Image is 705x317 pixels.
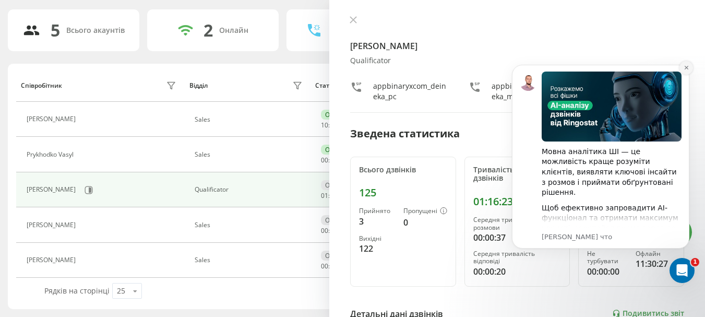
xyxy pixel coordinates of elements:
[189,82,208,89] div: Відділ
[321,262,328,271] span: 00
[403,207,447,216] div: Пропущені
[321,227,346,234] div: : :
[473,231,561,244] div: 00:00:37
[359,207,395,215] div: Прийнято
[51,20,60,40] div: 5
[350,126,460,142] div: Зведена статистика
[492,81,566,102] div: appbinaryxcom_deineka_mob
[373,81,448,102] div: appbinaryxcom_deineka_pc
[350,40,684,52] h4: [PERSON_NAME]
[321,180,354,190] div: Офлайн
[359,186,447,199] div: 125
[117,286,125,296] div: 25
[403,216,447,229] div: 0
[219,26,248,35] div: Онлайн
[321,145,354,155] div: Онлайн
[321,192,346,199] div: : :
[27,151,76,158] div: Prykhodko Vasyl
[321,191,328,200] span: 01
[670,258,695,283] iframe: Intercom live chat
[44,286,110,296] span: Рядків на сторінці
[195,256,305,264] div: Sales
[321,251,354,261] div: Офлайн
[27,186,78,193] div: [PERSON_NAME]
[350,56,684,65] div: Qualificator
[321,110,354,120] div: Онлайн
[27,115,78,123] div: [PERSON_NAME]
[473,195,561,208] div: 01:16:23
[496,49,705,289] iframe: Intercom notifications сообщение
[315,82,336,89] div: Статус
[473,265,561,278] div: 00:00:20
[195,116,305,123] div: Sales
[21,82,62,89] div: Співробітник
[195,151,305,158] div: Sales
[66,26,125,35] div: Всього акаунтів
[321,157,346,164] div: : :
[321,121,328,130] span: 10
[359,235,395,242] div: Вихідні
[195,221,305,229] div: Sales
[321,263,346,270] div: : :
[473,250,561,265] div: Середня тривалість відповіді
[359,215,395,228] div: 3
[473,216,561,231] div: Середня тривалість розмови
[204,20,213,40] div: 2
[321,226,328,235] span: 00
[321,122,346,129] div: : :
[27,256,78,264] div: [PERSON_NAME]
[691,258,699,266] span: 1
[359,242,395,255] div: 122
[321,215,354,225] div: Офлайн
[359,166,447,174] div: Всього дзвінків
[321,156,328,165] span: 00
[473,166,561,183] div: Тривалість усіх дзвінків
[27,221,78,229] div: [PERSON_NAME]
[195,186,305,193] div: Qualificator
